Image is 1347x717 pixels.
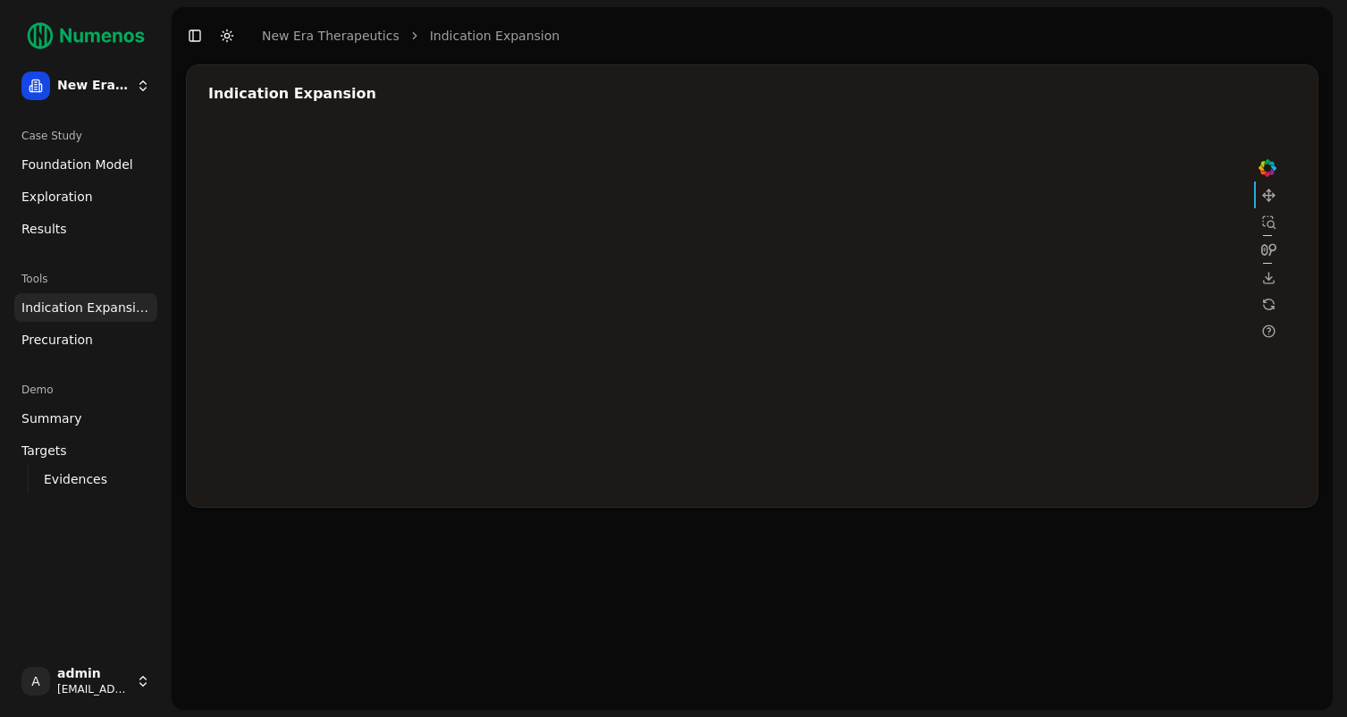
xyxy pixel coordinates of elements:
[21,331,93,349] span: Precuration
[14,404,157,433] a: Summary
[208,87,1296,101] div: Indication Expansion
[14,375,157,404] div: Demo
[14,293,157,322] a: Indication Expansion
[262,27,560,45] nav: breadcrumb
[215,23,240,48] button: Toggle Dark Mode
[182,23,207,48] button: Toggle Sidebar
[21,299,150,316] span: Indication Expansion
[21,442,67,460] span: Targets
[14,150,157,179] a: Foundation Model
[57,682,129,696] span: [EMAIL_ADDRESS]
[21,220,67,238] span: Results
[14,660,157,703] button: Aadmin[EMAIL_ADDRESS]
[262,27,400,45] a: New Era Therapeutics
[14,436,157,465] a: Targets
[21,188,93,206] span: Exploration
[14,325,157,354] a: Precuration
[44,470,107,488] span: Evidences
[21,156,133,173] span: Foundation Model
[14,64,157,107] button: New Era Therapeutics
[57,78,129,94] span: New Era Therapeutics
[21,667,50,696] span: A
[14,14,157,57] img: Numenos
[14,182,157,211] a: Exploration
[14,265,157,293] div: Tools
[430,27,560,45] a: Indication Expansion
[14,215,157,243] a: Results
[57,666,129,682] span: admin
[21,409,82,427] span: Summary
[14,122,157,150] div: Case Study
[37,467,136,492] a: Evidences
